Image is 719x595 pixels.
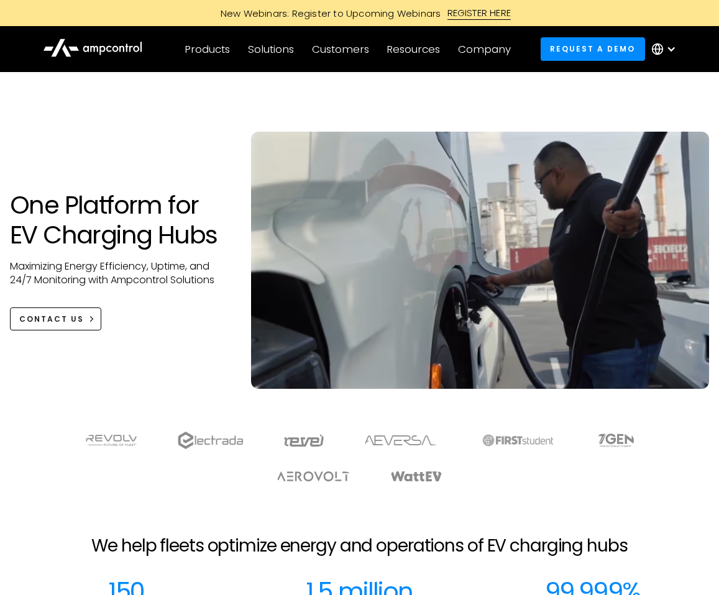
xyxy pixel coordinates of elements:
div: REGISTER HERE [447,6,511,20]
div: Products [185,42,230,56]
a: New Webinars: Register to Upcoming WebinarsREGISTER HERE [80,6,639,20]
div: Customers [312,42,369,56]
div: CONTACT US [19,314,84,325]
img: WattEV logo [390,471,442,481]
div: Resources [387,42,440,56]
img: electrada logo [178,432,243,449]
div: Company [458,42,511,56]
h2: We help fleets optimize energy and operations of EV charging hubs [91,535,627,556]
p: Maximizing Energy Efficiency, Uptime, and 24/7 Monitoring with Ampcontrol Solutions [10,260,226,288]
a: CONTACT US [10,307,101,330]
a: Request a demo [541,37,645,60]
div: Solutions [248,42,294,56]
div: New Webinars: Register to Upcoming Webinars [208,7,447,20]
h1: One Platform for EV Charging Hubs [10,190,226,250]
img: Aerovolt Logo [277,471,350,481]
